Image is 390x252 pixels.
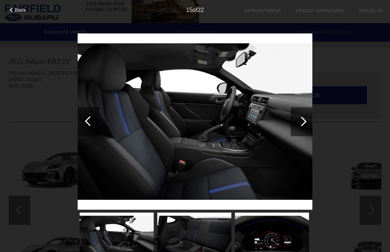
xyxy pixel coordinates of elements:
span: Back [15,7,26,13]
img: 5bd87ed241d33962102ba28fe1bf7f29.jpg [78,33,312,210]
span: 22 [198,7,204,13]
span: 15 [186,7,193,13]
a: Credit Approved [296,8,344,13]
a: Appointment [244,8,281,13]
a: Trade-In [359,8,383,13]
